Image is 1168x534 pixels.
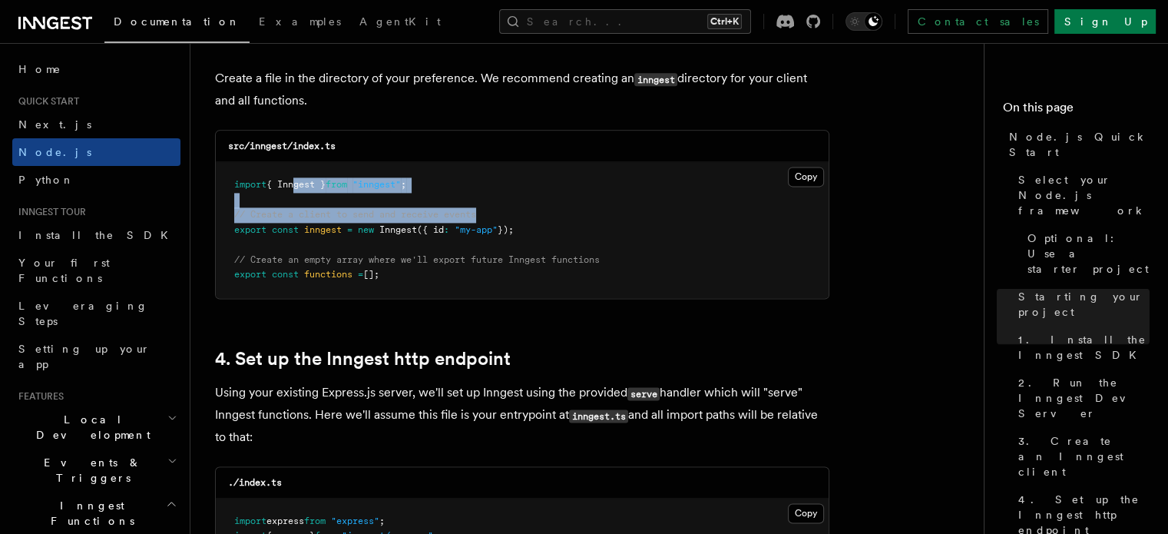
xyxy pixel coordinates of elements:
a: Setting up your app [12,335,180,378]
button: Copy [788,167,824,187]
p: Using your existing Express.js server, we'll set up Inngest using the provided handler which will... [215,382,829,448]
span: Install the SDK [18,229,177,241]
span: Python [18,174,74,186]
span: Features [12,390,64,403]
span: Setting up your app [18,343,151,370]
span: }); [498,224,514,235]
button: Events & Triggers [12,449,180,492]
span: Documentation [114,15,240,28]
span: AgentKit [359,15,441,28]
span: : [444,224,449,235]
span: = [347,224,352,235]
span: Inngest [379,224,417,235]
span: from [326,179,347,190]
span: ({ id [417,224,444,235]
span: express [266,516,304,526]
span: Select your Node.js framework [1018,172,1150,218]
a: Examples [250,5,350,41]
a: Sign Up [1054,9,1156,34]
a: Contact sales [908,9,1048,34]
a: 4. Set up the Inngest http endpoint [215,348,511,370]
a: AgentKit [350,5,450,41]
button: Copy [788,503,824,523]
span: { Inngest } [266,179,326,190]
span: from [304,516,326,526]
a: Your first Functions [12,249,180,292]
span: const [272,269,299,280]
span: Node.js Quick Start [1009,129,1150,160]
span: "inngest" [352,179,401,190]
a: 2. Run the Inngest Dev Server [1012,369,1150,427]
span: Next.js [18,118,91,131]
span: Optional: Use a starter project [1027,231,1150,277]
span: Leveraging Steps [18,300,148,327]
span: 1. Install the Inngest SDK [1018,332,1150,363]
span: Local Development [12,412,167,443]
button: Toggle dark mode [845,12,882,31]
span: new [358,224,374,235]
span: // Create an empty array where we'll export future Inngest functions [234,254,600,265]
a: 1. Install the Inngest SDK [1012,326,1150,369]
span: Inngest tour [12,206,86,218]
button: Local Development [12,406,180,449]
a: Next.js [12,111,180,138]
code: inngest [634,73,677,86]
span: Examples [259,15,341,28]
span: ; [401,179,406,190]
span: "express" [331,516,379,526]
a: 3. Create an Inngest client [1012,427,1150,486]
span: inngest [304,224,342,235]
code: serve [627,387,660,400]
span: Events & Triggers [12,455,167,486]
a: Node.js [12,138,180,166]
a: Node.js Quick Start [1003,123,1150,166]
a: Optional: Use a starter project [1021,224,1150,283]
span: Quick start [12,95,79,108]
a: Install the SDK [12,221,180,249]
a: Home [12,55,180,83]
span: import [234,179,266,190]
span: Your first Functions [18,257,110,284]
span: // Create a client to send and receive events [234,209,476,220]
a: Select your Node.js framework [1012,166,1150,224]
span: []; [363,269,379,280]
span: 2. Run the Inngest Dev Server [1018,375,1150,421]
span: 3. Create an Inngest client [1018,433,1150,479]
span: "my-app" [455,224,498,235]
code: inngest.ts [569,410,628,423]
span: ; [379,516,385,526]
button: Search...Ctrl+K [499,9,751,34]
span: Inngest Functions [12,498,166,529]
span: Home [18,61,61,77]
span: export [234,269,266,280]
span: Node.js [18,146,91,158]
h4: On this page [1003,98,1150,123]
span: const [272,224,299,235]
span: export [234,224,266,235]
code: src/inngest/index.ts [228,141,336,151]
p: Create a file in the directory of your preference. We recommend creating an directory for your cl... [215,68,829,111]
kbd: Ctrl+K [707,14,742,29]
span: functions [304,269,352,280]
span: import [234,516,266,526]
code: ./index.ts [228,477,282,488]
a: Starting your project [1012,283,1150,326]
span: = [358,269,363,280]
a: Python [12,166,180,194]
a: Leveraging Steps [12,292,180,335]
span: Starting your project [1018,289,1150,320]
a: Documentation [104,5,250,43]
